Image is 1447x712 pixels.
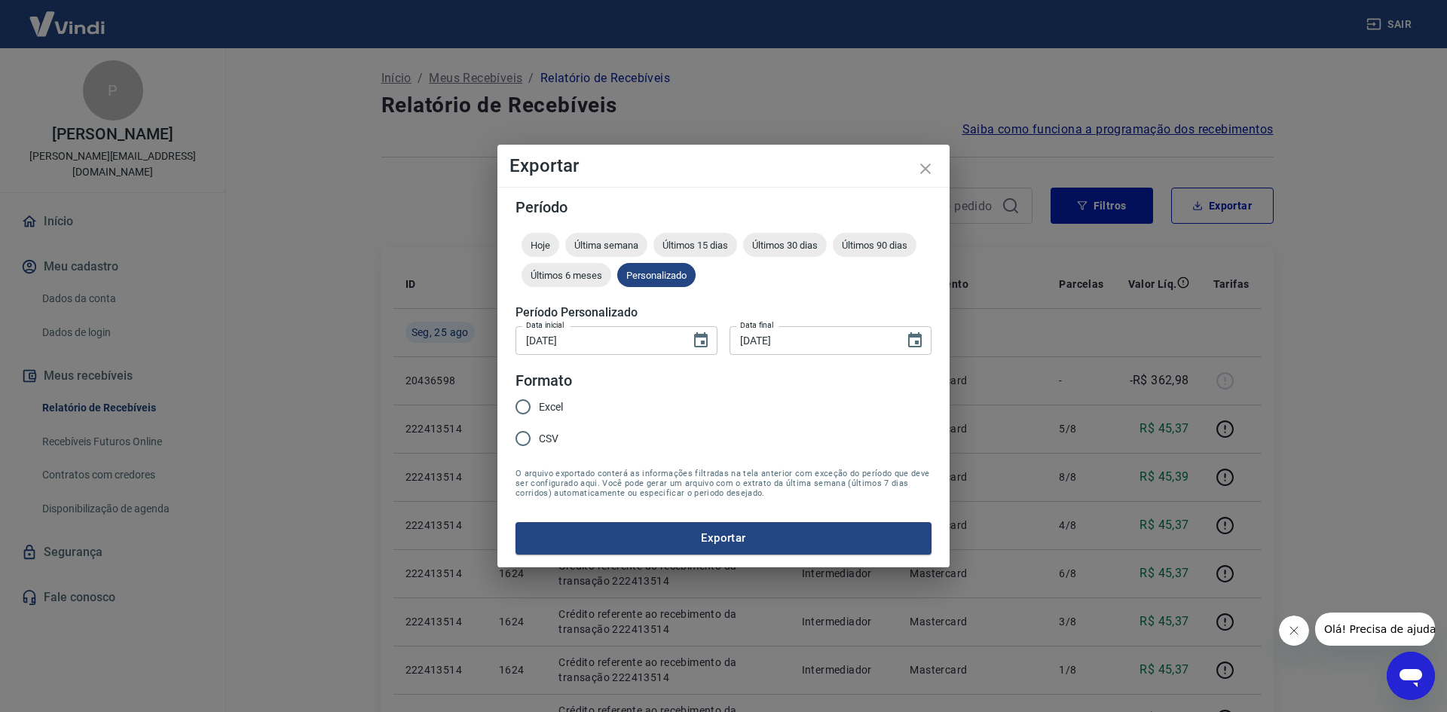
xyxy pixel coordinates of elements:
[565,233,647,257] div: Última semana
[515,522,932,554] button: Exportar
[539,431,558,447] span: CSV
[833,233,916,257] div: Últimos 90 dias
[743,240,827,251] span: Últimos 30 dias
[740,319,774,331] label: Data final
[522,270,611,281] span: Últimos 6 meses
[526,319,564,331] label: Data inicial
[653,233,737,257] div: Últimos 15 dias
[1315,613,1435,646] iframe: Mensagem da empresa
[515,469,932,498] span: O arquivo exportado conterá as informações filtradas na tela anterior com exceção do período que ...
[617,270,696,281] span: Personalizado
[522,240,559,251] span: Hoje
[515,370,572,392] legend: Formato
[833,240,916,251] span: Últimos 90 dias
[1279,616,1309,646] iframe: Fechar mensagem
[515,200,932,215] h5: Período
[617,263,696,287] div: Personalizado
[565,240,647,251] span: Última semana
[539,399,563,415] span: Excel
[9,11,127,23] span: Olá! Precisa de ajuda?
[686,325,716,356] button: Choose date, selected date is 1 de ago de 2025
[522,233,559,257] div: Hoje
[900,325,930,356] button: Choose date, selected date is 27 de ago de 2025
[522,263,611,287] div: Últimos 6 meses
[509,157,938,175] h4: Exportar
[1387,652,1435,700] iframe: Botão para abrir a janela de mensagens
[515,305,932,320] h5: Período Personalizado
[743,233,827,257] div: Últimos 30 dias
[907,151,944,187] button: close
[515,326,680,354] input: DD/MM/YYYY
[730,326,894,354] input: DD/MM/YYYY
[653,240,737,251] span: Últimos 15 dias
